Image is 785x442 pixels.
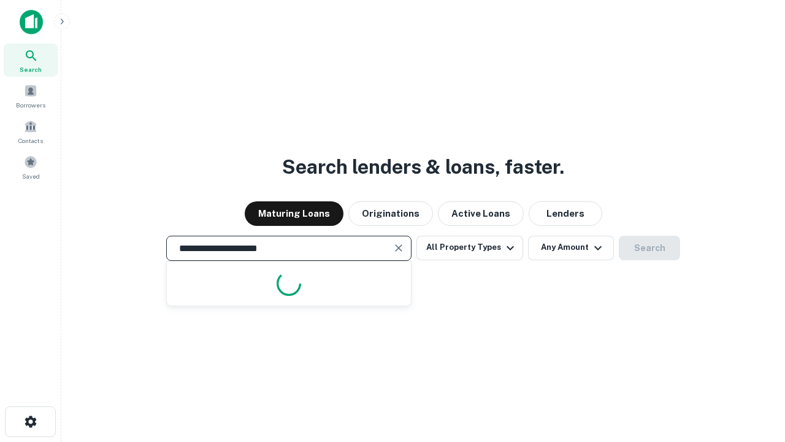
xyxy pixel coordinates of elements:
[20,64,42,74] span: Search
[724,344,785,403] iframe: Chat Widget
[390,239,407,257] button: Clear
[282,152,564,182] h3: Search lenders & loans, faster.
[22,171,40,181] span: Saved
[4,44,58,77] a: Search
[348,201,433,226] button: Originations
[438,201,524,226] button: Active Loans
[4,150,58,184] a: Saved
[528,236,614,260] button: Any Amount
[245,201,343,226] button: Maturing Loans
[16,100,45,110] span: Borrowers
[4,115,58,148] a: Contacts
[416,236,523,260] button: All Property Types
[18,136,43,145] span: Contacts
[529,201,602,226] button: Lenders
[20,10,43,34] img: capitalize-icon.png
[4,79,58,112] a: Borrowers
